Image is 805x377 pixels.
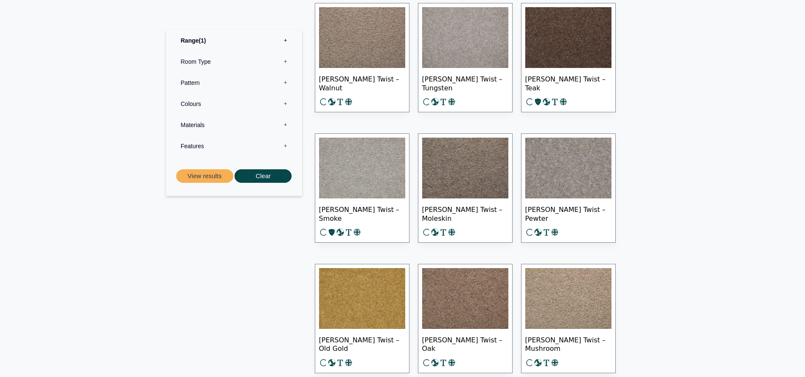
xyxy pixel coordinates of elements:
img: Tomkinson Twist - Pewter [525,138,611,198]
button: View results [176,169,233,183]
a: [PERSON_NAME] Twist – Old Gold [315,264,409,373]
img: Tomkinson Twist - Old Gold [319,268,405,329]
label: Colours [172,93,296,114]
span: [PERSON_NAME] Twist – Mushroom [525,329,611,358]
span: [PERSON_NAME] Twist – Oak [422,329,508,358]
span: [PERSON_NAME] Twist – Smoke [319,198,405,228]
span: [PERSON_NAME] Twist – Old Gold [319,329,405,358]
img: Tomkinson Twist Tungsten [422,7,508,68]
span: [PERSON_NAME] Twist – Pewter [525,198,611,228]
a: [PERSON_NAME] Twist – Teak [521,3,616,112]
span: [PERSON_NAME] Twist – Walnut [319,68,405,98]
a: [PERSON_NAME] Twist – Mushroom [521,264,616,373]
span: [PERSON_NAME] Twist – Tungsten [422,68,508,98]
img: Tomkinson Twist Smoke [319,138,405,198]
a: [PERSON_NAME] Twist – Smoke [315,133,409,243]
img: Tomkinson Twist - Mushroom [525,268,611,329]
a: [PERSON_NAME] Twist – Walnut [315,3,409,112]
label: Range [172,30,296,51]
img: Tomkinson Twist - Teak [525,7,611,68]
span: [PERSON_NAME] Twist – Moleskin [422,198,508,228]
label: Pattern [172,72,296,93]
label: Room Type [172,51,296,72]
a: [PERSON_NAME] Twist – Tungsten [418,3,513,112]
img: Tomkinson Twist - Oak [422,268,508,329]
a: [PERSON_NAME] Twist – Moleskin [418,133,513,243]
span: [PERSON_NAME] Twist – Teak [525,68,611,98]
label: Features [172,135,296,156]
label: Materials [172,114,296,135]
img: Tomkinson Twist - Walnut [319,7,405,68]
a: [PERSON_NAME] Twist – Oak [418,264,513,373]
button: Clear [235,169,292,183]
span: 1 [199,37,206,43]
img: Tomkinson Twist - Moleskin [422,138,508,198]
a: [PERSON_NAME] Twist – Pewter [521,133,616,243]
